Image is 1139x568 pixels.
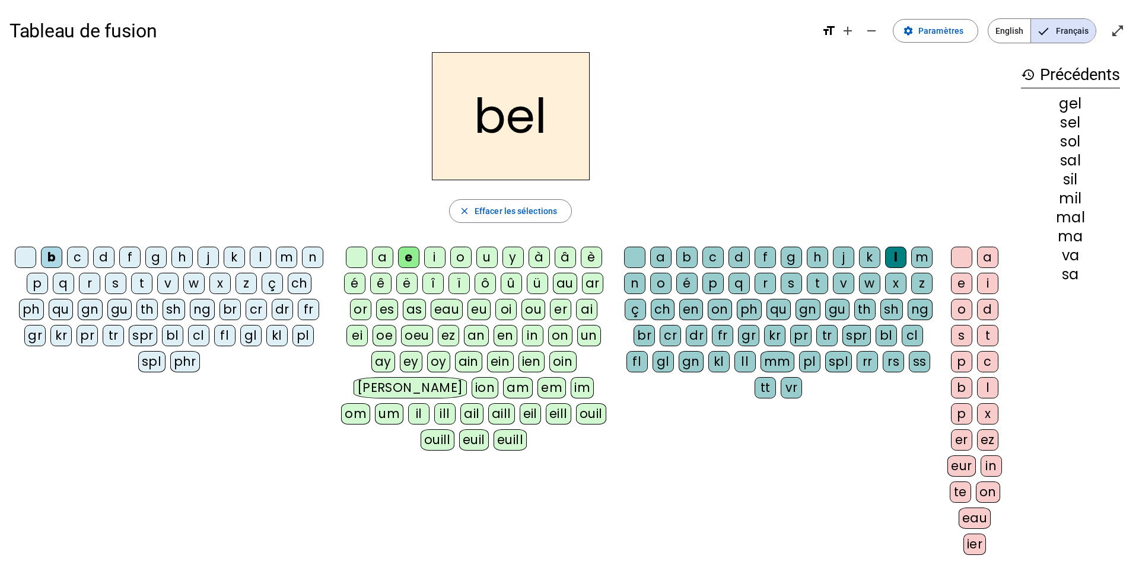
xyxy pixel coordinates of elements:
div: fr [712,325,733,346]
div: euill [494,429,527,451]
div: p [951,403,972,425]
div: â [555,247,576,268]
mat-icon: close [459,206,470,216]
div: phr [170,351,201,372]
div: eil [520,403,542,425]
div: q [728,273,750,294]
div: c [67,247,88,268]
div: [PERSON_NAME] [354,377,467,398]
div: sel [1021,116,1120,130]
div: spl [138,351,166,372]
div: t [977,325,998,346]
div: oin [549,351,577,372]
span: English [988,19,1030,43]
div: rs [883,351,904,372]
div: ouil [576,403,606,425]
div: fl [626,351,648,372]
div: in [522,325,543,346]
div: va [1021,248,1120,263]
div: en [679,299,703,320]
div: cl [188,325,209,346]
button: Paramètres [893,19,978,43]
div: on [548,325,572,346]
div: v [157,273,179,294]
div: te [950,481,971,503]
div: p [27,273,48,294]
div: s [105,273,126,294]
div: oy [427,351,450,372]
div: g [781,247,802,268]
div: oi [495,299,517,320]
div: r [755,273,776,294]
div: cr [660,325,681,346]
div: cr [246,299,267,320]
div: qu [49,299,73,320]
div: es [376,299,398,320]
div: fr [298,299,319,320]
span: Français [1031,19,1096,43]
div: pr [790,325,812,346]
div: ll [734,351,756,372]
button: Diminuer la taille de la police [860,19,883,43]
div: ng [908,299,933,320]
div: gn [796,299,820,320]
div: ch [651,299,675,320]
div: ail [460,403,483,425]
div: l [250,247,271,268]
div: bl [162,325,183,346]
div: à [529,247,550,268]
div: mil [1021,192,1120,206]
div: ein [487,351,514,372]
div: sil [1021,173,1120,187]
div: kl [708,351,730,372]
div: ill [434,403,456,425]
div: a [977,247,998,268]
div: kl [266,325,288,346]
div: rr [857,351,878,372]
div: b [676,247,698,268]
div: euil [459,429,489,451]
div: ss [909,351,930,372]
div: x [977,403,998,425]
div: eill [546,403,571,425]
div: on [708,299,732,320]
div: ü [527,273,548,294]
div: em [537,377,566,398]
div: p [702,273,724,294]
div: gn [679,351,704,372]
div: û [501,273,522,294]
div: in [981,455,1002,477]
div: f [755,247,776,268]
div: pr [77,325,98,346]
div: o [650,273,672,294]
div: gl [653,351,674,372]
div: aill [488,403,515,425]
div: sal [1021,154,1120,168]
div: spl [825,351,852,372]
div: n [302,247,323,268]
div: e [398,247,419,268]
div: é [676,273,698,294]
div: au [553,273,577,294]
div: o [951,299,972,320]
div: z [911,273,933,294]
div: d [728,247,750,268]
div: sol [1021,135,1120,149]
div: x [885,273,906,294]
div: ier [963,534,987,555]
mat-icon: settings [903,25,914,36]
div: fl [214,325,236,346]
div: ion [472,377,499,398]
h1: Tableau de fusion [9,12,812,50]
div: om [341,403,370,425]
div: ë [396,273,418,294]
div: cl [902,325,923,346]
div: tr [103,325,124,346]
div: ay [371,351,395,372]
div: c [977,351,998,372]
div: vr [781,377,802,398]
div: è [581,247,602,268]
mat-icon: remove [864,24,879,38]
button: Effacer les sélections [449,199,572,223]
mat-icon: open_in_full [1111,24,1125,38]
